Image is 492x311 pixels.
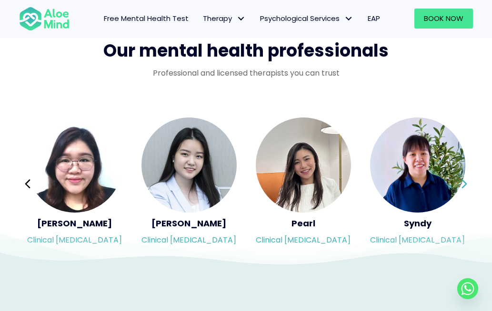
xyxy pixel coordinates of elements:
[342,12,356,26] span: Psychological Services: submenu
[368,13,380,23] span: EAP
[256,217,351,229] h5: Pearl
[103,39,389,63] span: Our mental health professionals
[234,12,248,26] span: Therapy: submenu
[260,13,353,23] span: Psychological Services
[424,13,463,23] span: Book Now
[253,9,361,29] a: Psychological ServicesPsychological Services: submenu
[457,278,478,299] a: Whatsapp
[361,9,387,29] a: EAP
[27,117,122,250] a: <h5>Wei Shan</h5><p>Clinical psychologist</p> [PERSON_NAME]Clinical [MEDICAL_DATA]
[141,217,237,229] h5: [PERSON_NAME]
[256,117,351,251] div: Slide 14 of 3
[370,117,465,213] img: <h5>Syndy</h5><p>Clinical psychologist</p>
[256,117,351,250] a: <h5>Pearl</h5><p>Clinical psychologist</p> PearlClinical [MEDICAL_DATA]
[27,217,122,229] h5: [PERSON_NAME]
[27,117,122,213] img: <h5>Wei Shan</h5><p>Clinical psychologist</p>
[79,9,387,29] nav: Menu
[141,117,237,251] div: Slide 13 of 3
[141,117,237,250] a: <h5>Yen Li</h5><p>Clinical psychologist</p> [PERSON_NAME]Clinical [MEDICAL_DATA]
[256,117,351,213] img: <h5>Pearl</h5><p>Clinical psychologist</p>
[414,9,473,29] a: Book Now
[370,117,465,251] div: Slide 15 of 3
[27,117,122,251] div: Slide 12 of 3
[141,117,237,213] img: <h5>Yen Li</h5><p>Clinical psychologist</p>
[370,117,465,250] a: <h5>Syndy</h5><p>Clinical psychologist</p> SyndyClinical [MEDICAL_DATA]
[19,6,70,31] img: Aloe mind Logo
[196,9,253,29] a: TherapyTherapy: submenu
[19,68,473,78] p: Professional and licensed therapists you can trust
[370,217,465,229] h5: Syndy
[203,13,246,23] span: Therapy
[97,9,196,29] a: Free Mental Health Test
[104,13,189,23] span: Free Mental Health Test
